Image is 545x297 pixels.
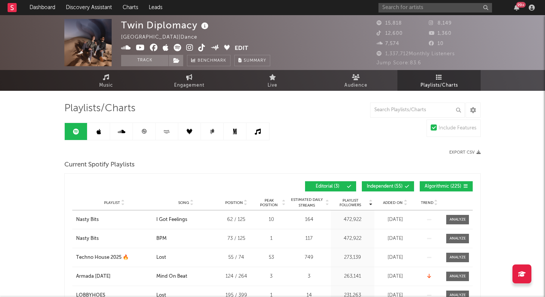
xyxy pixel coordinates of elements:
button: Edit [235,44,248,53]
span: Jump Score: 83.6 [377,61,421,65]
div: 3 [289,273,329,280]
div: 3 [257,273,285,280]
div: 164 [289,216,329,224]
span: Algorithmic ( 225 ) [425,184,461,189]
span: Song [178,201,189,205]
span: 7,574 [377,41,399,46]
span: Independent ( 55 ) [367,184,403,189]
span: Peak Position [257,198,281,207]
div: 749 [289,254,329,261]
div: I Got Feelings [156,216,187,224]
span: Position [225,201,243,205]
a: Live [231,70,314,91]
span: 10 [429,41,444,46]
div: 1 [257,235,285,243]
div: Include Features [439,124,476,133]
span: Summary [244,59,266,63]
div: 273,139 [333,254,372,261]
div: 472,922 [333,235,372,243]
div: 53 [257,254,285,261]
a: Engagement [148,70,231,91]
div: Twin Diplomacy [121,19,210,31]
div: 99 + [516,2,526,8]
a: Playlists/Charts [397,70,481,91]
span: Current Spotify Playlists [64,160,135,169]
div: Techno House 2025 🔥 [76,254,129,261]
a: Audience [314,70,397,91]
div: [DATE] [376,216,414,224]
a: Benchmark [187,55,230,66]
div: 10 [257,216,285,224]
span: Estimated Daily Streams [289,197,324,208]
span: Audience [344,81,367,90]
span: Trend [421,201,433,205]
button: 99+ [514,5,519,11]
span: 1,337,712 Monthly Listeners [377,51,455,56]
a: Techno House 2025 🔥 [76,254,153,261]
div: Nasty Bits [76,216,99,224]
div: Mind On Beat [156,273,187,280]
button: Editorial(3) [305,181,356,191]
span: Engagement [174,81,204,90]
button: Track [121,55,168,66]
div: [GEOGRAPHIC_DATA] | Dance [121,33,206,42]
span: 8,149 [429,21,452,26]
div: 55 / 74 [219,254,253,261]
span: Playlists/Charts [64,104,135,113]
span: 12,600 [377,31,403,36]
div: 472,922 [333,216,372,224]
span: Benchmark [198,56,226,65]
input: Search Playlists/Charts [370,103,465,118]
div: 117 [289,235,329,243]
span: Music [99,81,113,90]
span: Live [268,81,277,90]
button: Summary [234,55,270,66]
span: Playlists/Charts [420,81,458,90]
input: Search for artists [378,3,492,12]
a: Nasty Bits [76,216,153,224]
a: Nasty Bits [76,235,153,243]
a: Music [64,70,148,91]
span: Added On [383,201,403,205]
div: Armada [DATE] [76,273,111,280]
span: Editorial ( 3 ) [310,184,345,189]
button: Independent(55) [362,181,414,191]
span: Playlist Followers [333,198,368,207]
a: Armada [DATE] [76,273,153,280]
div: [DATE] [376,254,414,261]
div: [DATE] [376,273,414,280]
div: 62 / 125 [219,216,253,224]
div: 73 / 125 [219,235,253,243]
span: 1,360 [429,31,452,36]
button: Algorithmic(225) [420,181,473,191]
button: Export CSV [449,150,481,155]
div: [DATE] [376,235,414,243]
div: 124 / 264 [219,273,253,280]
div: Lost [156,254,166,261]
div: BPM [156,235,167,243]
div: Nasty Bits [76,235,99,243]
span: Playlist [104,201,120,205]
div: 263,141 [333,273,372,280]
span: 15,818 [377,21,402,26]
